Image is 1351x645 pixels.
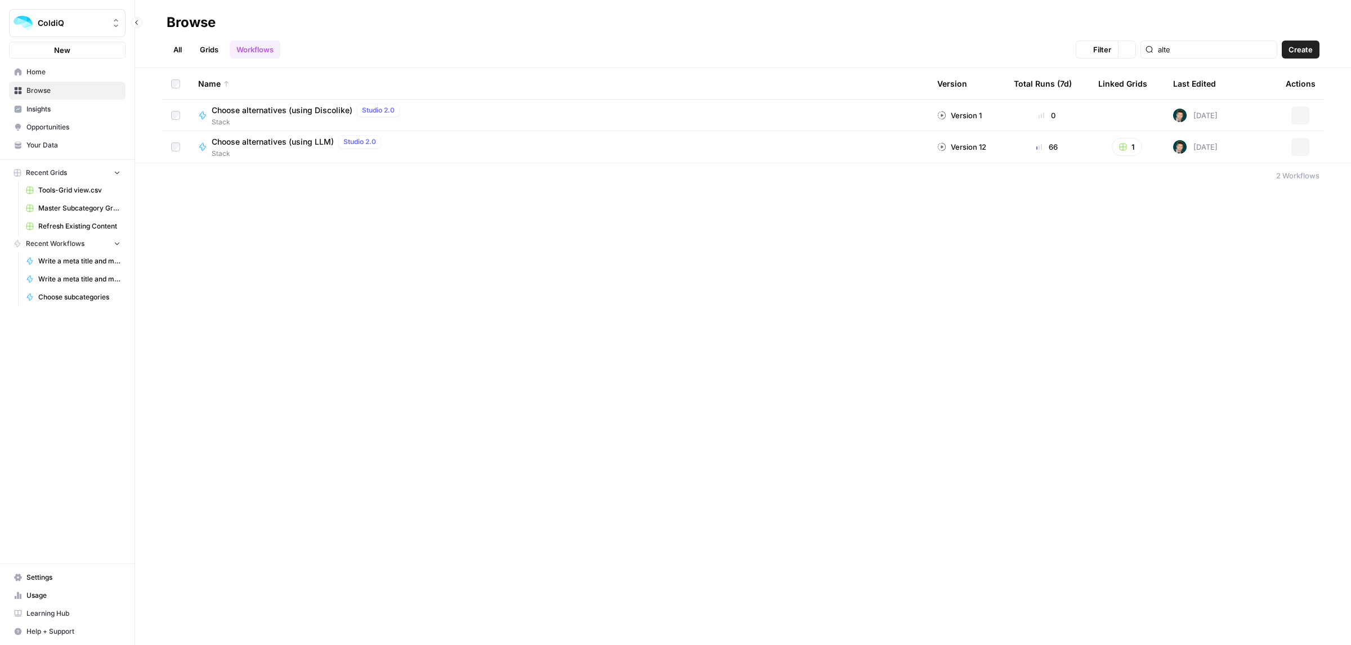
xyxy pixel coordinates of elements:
[343,137,376,147] span: Studio 2.0
[38,256,120,266] span: Write a meta title and meta description for subcategories
[9,164,126,181] button: Recent Grids
[937,141,986,153] div: Version 12
[21,252,126,270] a: Write a meta title and meta description for subcategories
[1098,68,1147,99] div: Linked Grids
[1282,41,1319,59] button: Create
[362,105,395,115] span: Studio 2.0
[21,270,126,288] a: Write a meta title and meta description for product pages
[21,199,126,217] a: Master Subcategory Grid View (1).csv
[54,44,70,56] span: New
[38,185,120,195] span: Tools-Grid view.csv
[1289,44,1313,55] span: Create
[937,68,967,99] div: Version
[1173,68,1216,99] div: Last Edited
[1173,140,1187,154] img: 992gdyty1pe6t0j61jgrcag3mgyd
[9,118,126,136] a: Opportunities
[1173,109,1218,122] div: [DATE]
[21,217,126,235] a: Refresh Existing Content
[26,67,120,77] span: Home
[937,110,982,121] div: Version 1
[9,63,126,81] a: Home
[198,104,919,127] a: Choose alternatives (using Discolike)Studio 2.0Stack
[1014,110,1080,121] div: 0
[26,590,120,601] span: Usage
[1173,140,1218,154] div: [DATE]
[9,9,126,37] button: Workspace: ColdiQ
[9,235,126,252] button: Recent Workflows
[212,136,334,147] span: Choose alternatives (using LLM)
[9,622,126,640] button: Help + Support
[212,105,352,116] span: Choose alternatives (using Discolike)
[9,136,126,154] a: Your Data
[26,140,120,150] span: Your Data
[13,13,33,33] img: ColdiQ Logo
[9,568,126,586] a: Settings
[230,41,280,59] a: Workflows
[1276,170,1319,181] div: 2 Workflows
[21,288,126,306] a: Choose subcategories
[26,239,84,249] span: Recent Workflows
[1014,141,1080,153] div: 66
[26,86,120,96] span: Browse
[9,586,126,604] a: Usage
[193,41,225,59] a: Grids
[9,604,126,622] a: Learning Hub
[198,135,919,159] a: Choose alternatives (using LLM)Studio 2.0Stack
[38,274,120,284] span: Write a meta title and meta description for product pages
[1173,109,1187,122] img: 992gdyty1pe6t0j61jgrcag3mgyd
[38,221,120,231] span: Refresh Existing Content
[9,42,126,59] button: New
[38,17,106,29] span: ColdiQ
[38,203,120,213] span: Master Subcategory Grid View (1).csv
[1112,138,1142,156] button: 1
[38,292,120,302] span: Choose subcategories
[26,626,120,637] span: Help + Support
[26,572,120,583] span: Settings
[26,122,120,132] span: Opportunities
[167,14,216,32] div: Browse
[26,608,120,619] span: Learning Hub
[1014,68,1072,99] div: Total Runs (7d)
[1093,44,1111,55] span: Filter
[9,100,126,118] a: Insights
[198,68,919,99] div: Name
[9,82,126,100] a: Browse
[26,168,67,178] span: Recent Grids
[1158,44,1272,55] input: Search
[167,41,189,59] a: All
[212,117,404,127] span: Stack
[21,181,126,199] a: Tools-Grid view.csv
[1286,68,1316,99] div: Actions
[212,149,386,159] span: Stack
[26,104,120,114] span: Insights
[1076,41,1118,59] button: Filter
